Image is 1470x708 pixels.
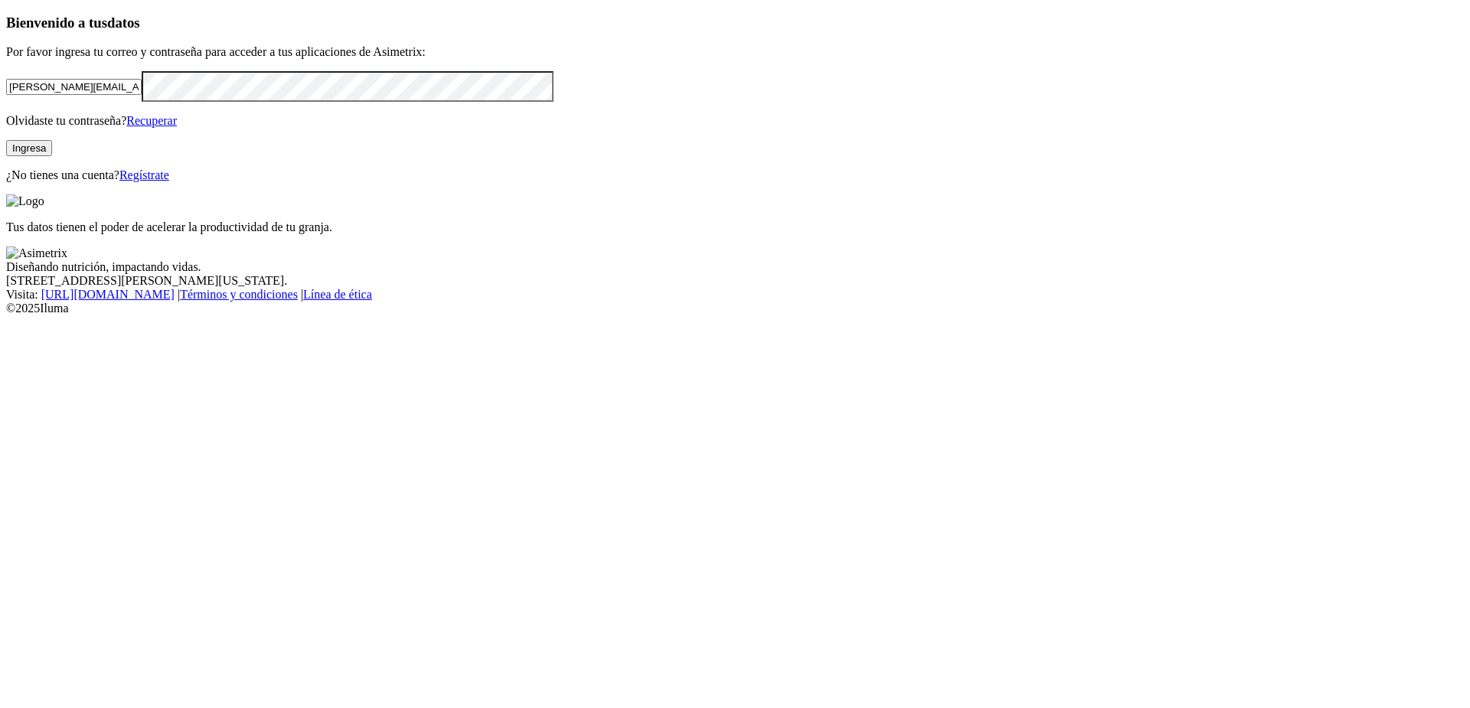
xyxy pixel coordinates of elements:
h3: Bienvenido a tus [6,15,1464,31]
img: Asimetrix [6,246,67,260]
p: Tus datos tienen el poder de acelerar la productividad de tu granja. [6,220,1464,234]
p: ¿No tienes una cuenta? [6,168,1464,182]
span: datos [107,15,140,31]
div: [STREET_ADDRESS][PERSON_NAME][US_STATE]. [6,274,1464,288]
a: Línea de ética [303,288,372,301]
p: Por favor ingresa tu correo y contraseña para acceder a tus aplicaciones de Asimetrix: [6,45,1464,59]
div: © 2025 Iluma [6,302,1464,315]
div: Diseñando nutrición, impactando vidas. [6,260,1464,274]
div: Visita : | | [6,288,1464,302]
a: Términos y condiciones [180,288,298,301]
img: Logo [6,194,44,208]
a: [URL][DOMAIN_NAME] [41,288,175,301]
input: Tu correo [6,79,142,95]
a: Recuperar [126,114,177,127]
button: Ingresa [6,140,52,156]
p: Olvidaste tu contraseña? [6,114,1464,128]
a: Regístrate [119,168,169,181]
